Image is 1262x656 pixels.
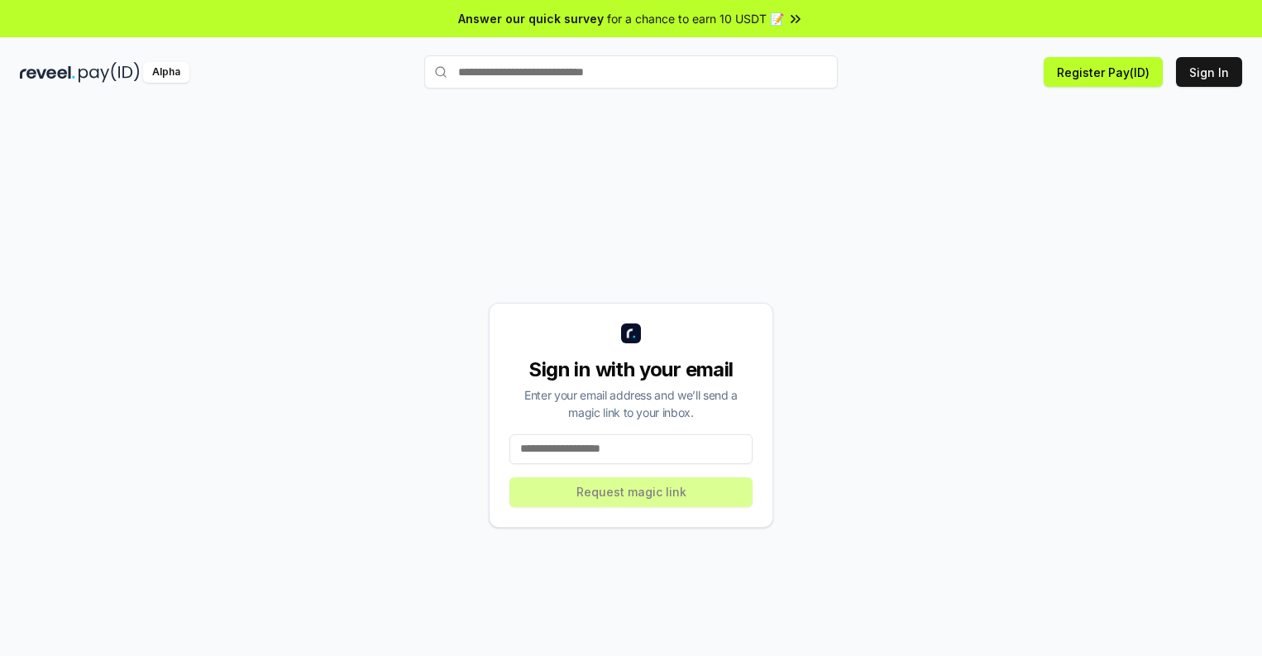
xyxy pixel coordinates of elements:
img: reveel_dark [20,62,75,83]
div: Enter your email address and we’ll send a magic link to your inbox. [509,386,753,421]
div: Sign in with your email [509,357,753,383]
button: Sign In [1176,57,1242,87]
img: logo_small [621,323,641,343]
span: for a chance to earn 10 USDT 📝 [607,10,784,27]
img: pay_id [79,62,140,83]
div: Alpha [143,62,189,83]
button: Register Pay(ID) [1044,57,1163,87]
span: Answer our quick survey [458,10,604,27]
